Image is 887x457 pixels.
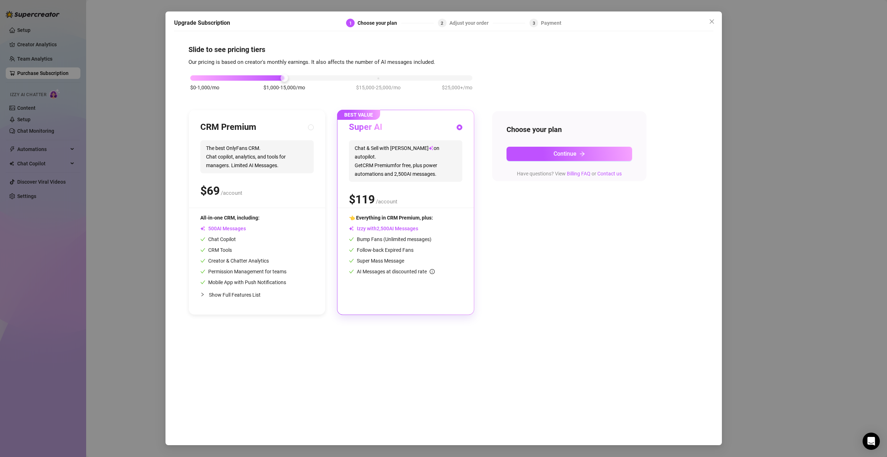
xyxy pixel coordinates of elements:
h3: CRM Premium [200,122,256,133]
span: Chat Copilot [200,236,236,242]
a: Contact us [597,171,622,176]
span: check [200,248,205,253]
span: Chat & Sell with [PERSON_NAME] on autopilot. Get CRM Premium for free, plus power automations and... [349,140,462,182]
span: Super Mass Message [349,258,404,264]
span: Bump Fans (Unlimited messages) [349,236,431,242]
span: 3 [532,20,535,25]
span: close [709,19,715,24]
h5: Upgrade Subscription [174,19,230,27]
span: check [200,237,205,242]
span: check [200,269,205,274]
span: Have questions? View or [517,171,622,176]
span: Creator & Chatter Analytics [200,258,269,264]
span: 2 [441,20,443,25]
span: BEST VALUE [337,110,380,120]
button: Close [706,16,718,27]
span: Follow-back Expired Fans [349,247,414,253]
span: $15,000-25,000/mo [356,84,401,91]
span: $1,000-15,000/mo [263,84,305,91]
span: AI Messages [200,226,246,231]
h4: Slide to see pricing tiers [188,44,699,54]
span: AI Messages at discounted rate [357,269,435,274]
span: check [349,258,354,263]
span: arrow-right [579,151,585,157]
span: The best OnlyFans CRM. Chat copilot, analytics, and tools for managers. Limited AI Messages. [200,140,314,173]
span: check [349,237,354,242]
span: Mobile App with Push Notifications [200,279,286,285]
span: Permission Management for teams [200,269,286,274]
span: CRM Tools [200,247,232,253]
span: $0-1,000/mo [190,84,219,91]
div: Open Intercom Messenger [863,433,880,450]
button: Continuearrow-right [506,147,632,161]
span: $ [200,184,220,198]
span: Close [706,19,718,24]
span: Our pricing is based on creator's monthly earnings. It also affects the number of AI messages inc... [188,58,435,65]
span: collapsed [200,292,205,297]
div: Payment [541,19,561,27]
span: /account [221,190,242,196]
span: /account [376,198,397,205]
div: Show Full Features List [200,286,314,303]
span: Continue [554,150,576,157]
div: Adjust your order [449,19,492,27]
span: check [349,248,354,253]
a: Billing FAQ [567,171,590,176]
span: 1 [349,20,351,25]
h3: Super AI [349,122,382,133]
span: All-in-one CRM, including: [200,215,260,221]
h4: Choose your plan [506,124,632,135]
span: check [200,258,205,263]
span: check [200,280,205,285]
span: $25,000+/mo [442,84,472,91]
span: Show Full Features List [209,292,261,298]
span: $ [349,193,375,206]
span: 👈 Everything in CRM Premium, plus: [349,215,433,221]
span: check [349,269,354,274]
span: Izzy with AI Messages [349,226,418,231]
div: Choose your plan [358,19,401,27]
span: info-circle [430,269,435,274]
